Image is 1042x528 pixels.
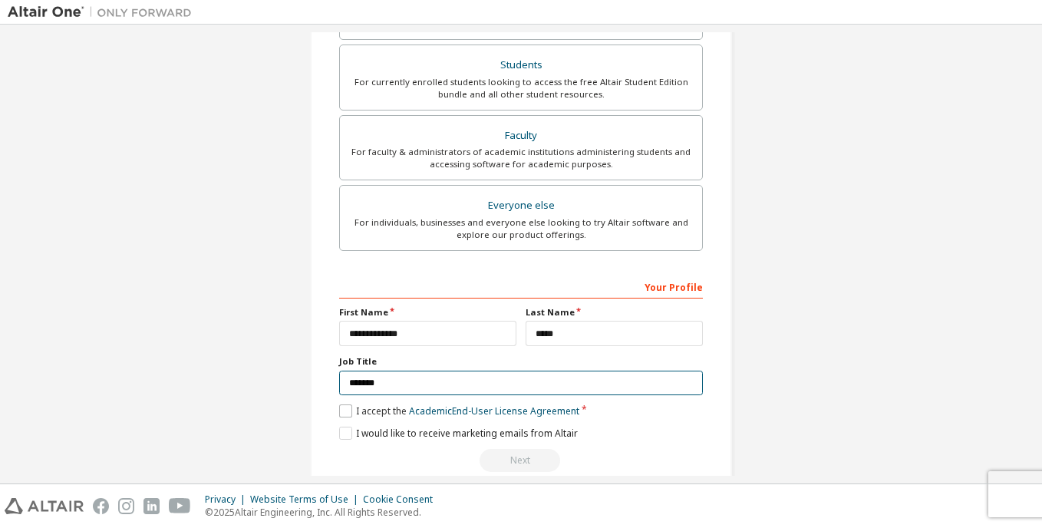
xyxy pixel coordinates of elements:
[250,493,363,506] div: Website Terms of Use
[93,498,109,514] img: facebook.svg
[363,493,442,506] div: Cookie Consent
[349,195,693,216] div: Everyone else
[526,306,703,318] label: Last Name
[339,274,703,299] div: Your Profile
[205,493,250,506] div: Privacy
[349,216,693,241] div: For individuals, businesses and everyone else looking to try Altair software and explore our prod...
[8,5,199,20] img: Altair One
[339,404,579,417] label: I accept the
[205,506,442,519] p: © 2025 Altair Engineering, Inc. All Rights Reserved.
[339,427,578,440] label: I would like to receive marketing emails from Altair
[409,404,579,417] a: Academic End-User License Agreement
[349,125,693,147] div: Faculty
[143,498,160,514] img: linkedin.svg
[349,146,693,170] div: For faculty & administrators of academic institutions administering students and accessing softwa...
[349,54,693,76] div: Students
[349,76,693,101] div: For currently enrolled students looking to access the free Altair Student Edition bundle and all ...
[339,355,703,368] label: Job Title
[5,498,84,514] img: altair_logo.svg
[118,498,134,514] img: instagram.svg
[169,498,191,514] img: youtube.svg
[339,306,516,318] label: First Name
[339,449,703,472] div: Read and acccept EULA to continue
